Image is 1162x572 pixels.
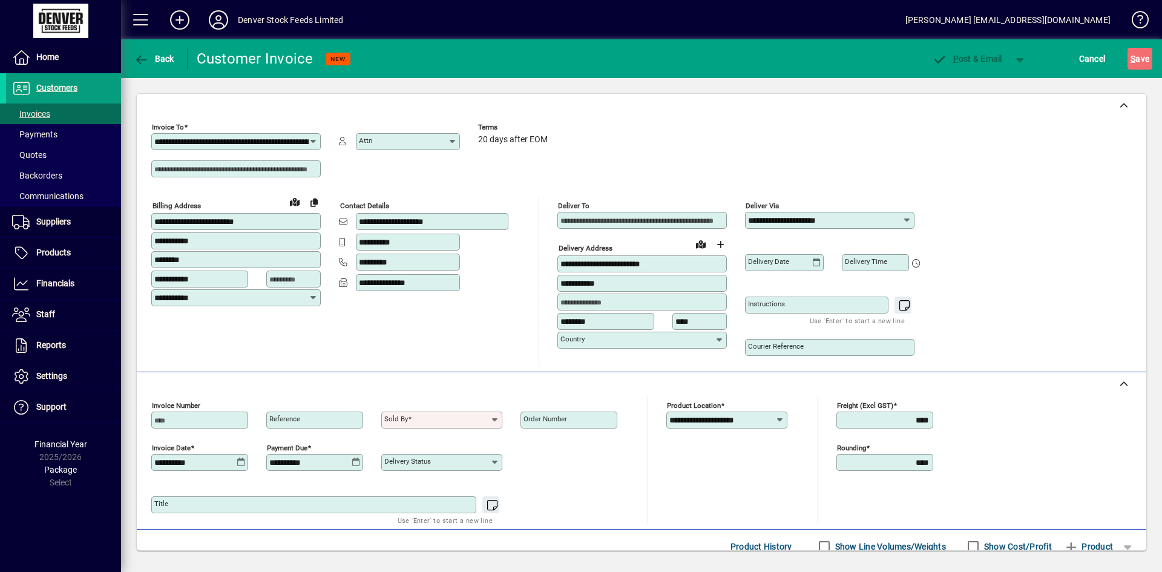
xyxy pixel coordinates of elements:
button: Save [1128,48,1152,70]
mat-label: Payment due [267,444,307,452]
span: Back [134,54,174,64]
span: Suppliers [36,217,71,226]
span: Settings [36,371,67,381]
button: Product [1058,536,1119,557]
app-page-header-button: Back [121,48,188,70]
button: Choose address [711,235,730,254]
a: Suppliers [6,207,121,237]
span: Quotes [12,150,47,160]
span: Product History [730,537,792,556]
a: Communications [6,186,121,206]
a: Support [6,392,121,422]
span: Reports [36,340,66,350]
span: Financial Year [34,439,87,449]
mat-label: Delivery time [845,257,887,266]
a: Invoices [6,104,121,124]
mat-label: Invoice date [152,444,191,452]
a: Payments [6,124,121,145]
mat-label: Delivery status [384,457,431,465]
span: Home [36,52,59,62]
a: Knowledge Base [1123,2,1147,42]
mat-label: Title [154,499,168,508]
span: Customers [36,83,77,93]
mat-label: Deliver via [746,202,779,210]
span: ave [1131,49,1149,68]
span: Backorders [12,171,62,180]
button: Profile [199,9,238,31]
a: Products [6,238,121,268]
span: 20 days after EOM [478,135,548,145]
span: Cancel [1079,49,1106,68]
span: Package [44,465,77,475]
a: Reports [6,330,121,361]
mat-label: Invoice number [152,401,200,410]
div: Denver Stock Feeds Limited [238,10,344,30]
mat-label: Deliver To [558,202,589,210]
span: Invoices [12,109,50,119]
mat-label: Freight (excl GST) [837,401,893,410]
span: Staff [36,309,55,319]
a: Home [6,42,121,73]
span: Communications [12,191,84,201]
mat-hint: Use 'Enter' to start a new line [810,314,905,327]
a: Staff [6,300,121,330]
mat-label: Attn [359,136,372,145]
button: Back [131,48,177,70]
span: Payments [12,130,57,139]
a: Quotes [6,145,121,165]
a: View on map [285,192,304,211]
button: Post & Email [926,48,1008,70]
mat-label: Order number [524,415,567,423]
span: NEW [330,55,346,63]
mat-label: Instructions [748,300,785,308]
label: Show Cost/Profit [982,541,1052,553]
mat-label: Rounding [837,444,866,452]
mat-label: Invoice To [152,123,184,131]
a: Financials [6,269,121,299]
mat-hint: Use 'Enter' to start a new line [398,513,493,527]
span: Products [36,248,71,257]
span: P [953,54,959,64]
mat-label: Reference [269,415,300,423]
button: Add [160,9,199,31]
button: Product History [726,536,797,557]
div: Customer Invoice [197,49,313,68]
button: Cancel [1076,48,1109,70]
a: Settings [6,361,121,392]
span: Product [1064,537,1113,556]
a: Backorders [6,165,121,186]
span: Support [36,402,67,412]
span: Terms [478,123,551,131]
mat-label: Product location [667,401,721,410]
span: Financials [36,278,74,288]
label: Show Line Volumes/Weights [833,541,946,553]
button: Copy to Delivery address [304,192,324,212]
div: [PERSON_NAME] [EMAIL_ADDRESS][DOMAIN_NAME] [905,10,1111,30]
mat-label: Courier Reference [748,342,804,350]
mat-label: Sold by [384,415,408,423]
mat-label: Delivery date [748,257,789,266]
span: ost & Email [932,54,1002,64]
mat-label: Country [560,335,585,343]
span: S [1131,54,1135,64]
a: View on map [691,234,711,254]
